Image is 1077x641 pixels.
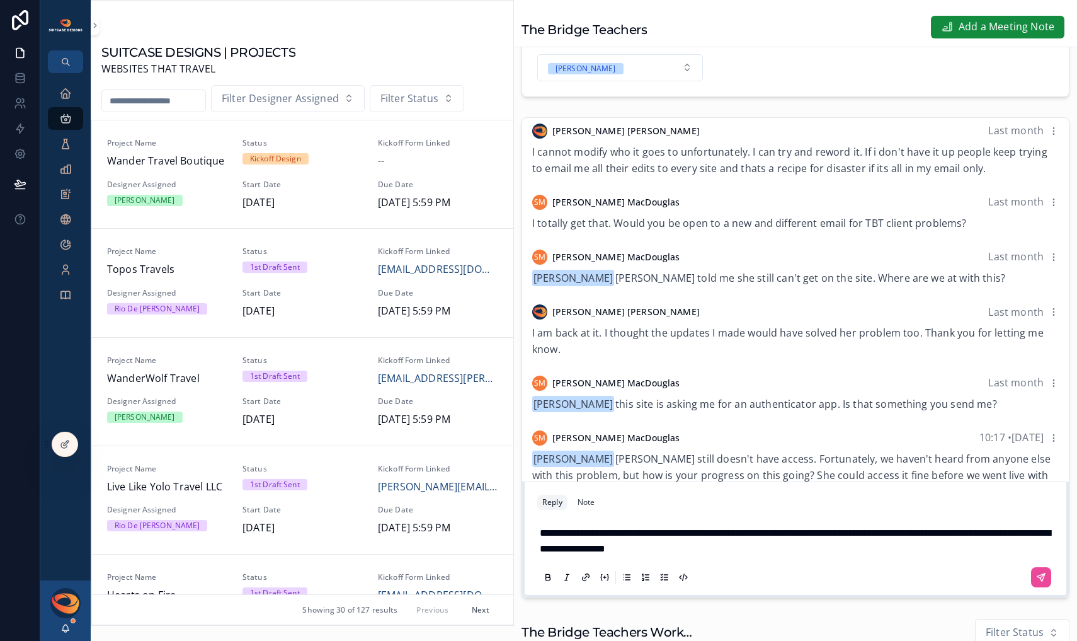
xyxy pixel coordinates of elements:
[378,464,498,474] span: Kickoff Form Linked
[107,153,227,170] span: Wander Travel Boutique
[242,246,363,257] span: Status
[378,412,498,428] span: [DATE] 5:59 PM
[92,337,513,446] a: Project NameWanderWolf TravelStatus1st Draft SentKickoff Form Linked[EMAIL_ADDRESS][PERSON_NAME][...
[107,246,227,257] span: Project Name
[378,520,498,536] span: [DATE] 5:59 PM
[242,464,363,474] span: Status
[378,355,498,366] span: Kickoff Form Linked
[979,430,1044,444] span: 10:17 • [DATE]
[988,124,1044,137] span: Last month
[107,479,227,495] span: Live Like Yolo Travel LLC
[242,303,363,320] span: [DATE]
[107,572,227,582] span: Project Name
[378,371,498,387] a: [EMAIL_ADDRESS][PERSON_NAME][DOMAIN_NAME]
[378,288,498,298] span: Due Date
[552,251,680,263] span: [PERSON_NAME] MacDouglas
[986,625,1044,641] span: Filter Status
[242,572,363,582] span: Status
[242,520,363,536] span: [DATE]
[532,270,614,286] span: [PERSON_NAME]
[250,153,301,165] div: Kickoff Design
[552,125,700,137] span: [PERSON_NAME] [PERSON_NAME]
[242,505,363,515] span: Start Date
[532,216,967,230] span: I totally get that. Would you be open to a new and different email for TBT client problems?
[532,326,1044,356] span: I am back at it. I thought the updates I made would have solved her problem too. Thank you for le...
[222,91,339,107] span: Filter Designer Assigned
[101,43,295,61] h1: SUITCASE DESIGNS | PROJECTS
[107,464,227,474] span: Project Name
[107,355,227,366] span: Project Name
[242,412,363,428] span: [DATE]
[534,252,545,262] span: SM
[107,371,227,387] span: WanderWolf Travel
[107,396,227,407] span: Designer Assigned
[552,432,680,444] span: [PERSON_NAME] MacDouglas
[107,587,227,620] span: Hearts on Fire Travel Adventures
[250,262,300,273] div: 1st Draft Sent
[48,18,83,32] img: App logo
[532,271,1005,285] span: [PERSON_NAME] told me she still can't get on the site. Where are we at with this?
[250,371,300,382] div: 1st Draft Sent
[92,446,513,554] a: Project NameLive Like Yolo Travel LLCStatus1st Draft SentKickoff Form Linked[PERSON_NAME][EMAIL_A...
[378,587,498,604] a: [EMAIL_ADDRESS][DOMAIN_NAME]
[988,250,1044,263] span: Last month
[378,262,498,278] span: [EMAIL_ADDRESS][DOMAIN_NAME]
[250,587,300,599] div: 1st Draft Sent
[115,520,200,531] div: Rio De [PERSON_NAME]
[959,19,1054,35] span: Add a Meeting Note
[552,377,680,390] span: [PERSON_NAME] MacDouglas
[463,600,498,620] button: Next
[537,495,567,510] button: Reply
[534,378,545,388] span: SM
[242,138,363,148] span: Status
[115,195,175,206] div: [PERSON_NAME]
[378,396,498,407] span: Due Date
[101,61,295,78] span: WEBSITES THAT TRAVEL
[378,479,498,495] a: [PERSON_NAME][EMAIL_ADDRESS][DOMAIN_NAME]
[534,433,545,443] span: SM
[988,305,1044,319] span: Last month
[107,288,227,298] span: Designer Assigned
[211,85,365,113] button: Select Button
[370,85,464,113] button: Select Button
[378,572,498,582] span: Kickoff Form Linked
[242,180,363,190] span: Start Date
[537,54,703,82] button: Select Button
[242,195,363,211] span: [DATE]
[532,451,614,467] span: [PERSON_NAME]
[242,355,363,366] span: Status
[40,73,91,323] div: scrollable content
[578,497,595,507] div: Note
[115,303,200,315] div: Rio De [PERSON_NAME]
[242,288,363,298] span: Start Date
[521,623,693,641] h1: The Bridge Teachers Work Requests
[532,397,997,411] span: this site is asking me for an authenticator app. Is that something you send me?
[242,396,363,407] span: Start Date
[378,195,498,211] span: [DATE] 5:59 PM
[92,120,513,228] a: Project NameWander Travel BoutiqueStatusKickoff DesignKickoff Form Linked--Designer Assigned[PERS...
[378,303,498,320] span: [DATE] 5:59 PM
[988,376,1044,390] span: Last month
[378,153,384,170] span: --
[378,180,498,190] span: Due Date
[302,605,397,615] span: Showing 30 of 127 results
[573,495,600,510] button: Note
[115,412,175,423] div: [PERSON_NAME]
[378,505,498,515] span: Due Date
[107,138,227,148] span: Project Name
[92,228,513,337] a: Project NameTopos TravelsStatus1st Draft SentKickoff Form Linked[EMAIL_ADDRESS][DOMAIN_NAME]Desig...
[552,306,700,318] span: [PERSON_NAME] [PERSON_NAME]
[378,138,498,148] span: Kickoff Form Linked
[380,91,438,107] span: Filter Status
[532,396,614,412] span: [PERSON_NAME]
[552,196,680,209] span: [PERSON_NAME] MacDouglas
[556,63,616,74] div: [PERSON_NAME]
[107,505,227,515] span: Designer Assigned
[107,262,227,278] span: Topos Travels
[532,145,1047,175] span: I cannot modify who it goes to unfortunately. I can try and reword it. If i don't have it up peop...
[378,246,498,257] span: Kickoff Form Linked
[532,452,1051,498] span: [PERSON_NAME] still doesn't have access. Fortunately, we haven't heard from anyone else with this...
